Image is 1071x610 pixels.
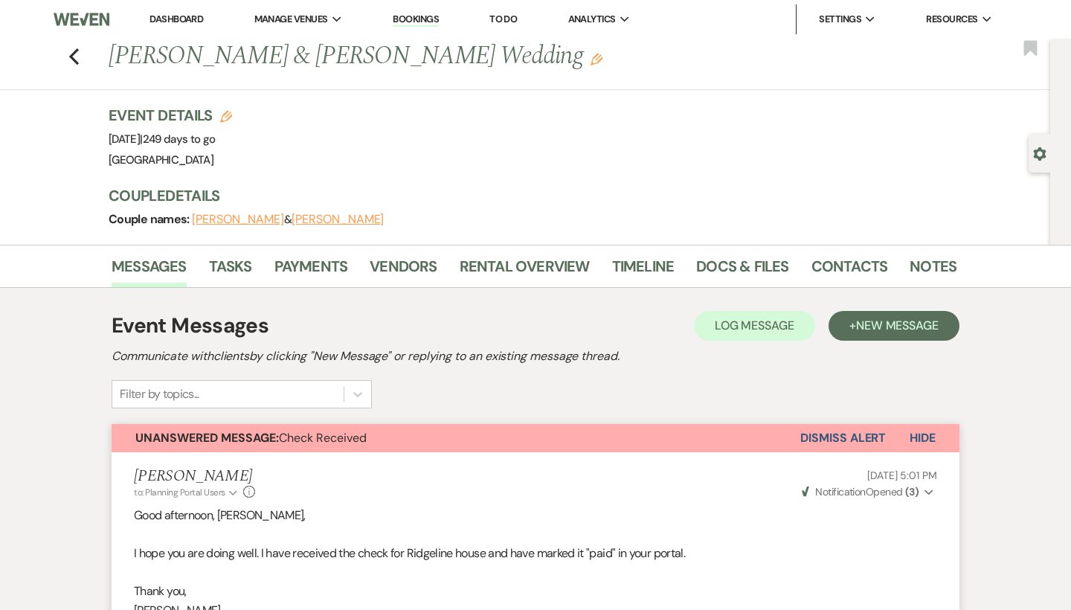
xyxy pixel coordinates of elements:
[370,254,437,287] a: Vendors
[926,12,977,27] span: Resources
[591,52,602,65] button: Edit
[910,430,936,446] span: Hide
[910,254,956,287] a: Notes
[856,318,939,333] span: New Message
[109,185,942,206] h3: Couple Details
[694,311,815,341] button: Log Message
[109,105,232,126] h3: Event Details
[209,254,252,287] a: Tasks
[905,485,919,498] strong: ( 3 )
[612,254,675,287] a: Timeline
[696,254,788,287] a: Docs & Files
[886,424,959,452] button: Hide
[815,485,865,498] span: Notification
[140,132,215,147] span: |
[568,12,616,27] span: Analytics
[134,544,937,563] p: I hope you are doing well. I have received the check for Ridgeline house and have marked it "paid...
[811,254,888,287] a: Contacts
[143,132,216,147] span: 249 days to go
[192,212,384,227] span: &
[292,213,384,225] button: [PERSON_NAME]
[274,254,348,287] a: Payments
[489,13,517,25] a: To Do
[134,487,225,498] span: to: Planning Portal Users
[109,152,213,167] span: [GEOGRAPHIC_DATA]
[112,347,959,365] h2: Communicate with clients by clicking "New Message" or replying to an existing message thread.
[112,424,800,452] button: Unanswered Message:Check Received
[134,582,937,601] p: Thank you,
[120,385,199,403] div: Filter by topics...
[109,132,216,147] span: [DATE]
[112,254,187,287] a: Messages
[135,430,279,446] strong: Unanswered Message:
[134,467,255,486] h5: [PERSON_NAME]
[800,424,886,452] button: Dismiss Alert
[800,484,937,500] button: NotificationOpened (3)
[1033,146,1046,160] button: Open lead details
[109,39,775,74] h1: [PERSON_NAME] & [PERSON_NAME] Wedding
[715,318,794,333] span: Log Message
[460,254,590,287] a: Rental Overview
[112,310,268,341] h1: Event Messages
[192,213,284,225] button: [PERSON_NAME]
[393,13,439,27] a: Bookings
[819,12,861,27] span: Settings
[135,430,367,446] span: Check Received
[109,211,192,227] span: Couple names:
[867,469,937,482] span: [DATE] 5:01 PM
[134,506,937,525] p: Good afternoon, [PERSON_NAME],
[149,13,203,25] a: Dashboard
[134,486,239,499] button: to: Planning Portal Users
[829,311,959,341] button: +New Message
[54,4,109,35] img: Weven Logo
[802,485,919,498] span: Opened
[254,12,328,27] span: Manage Venues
